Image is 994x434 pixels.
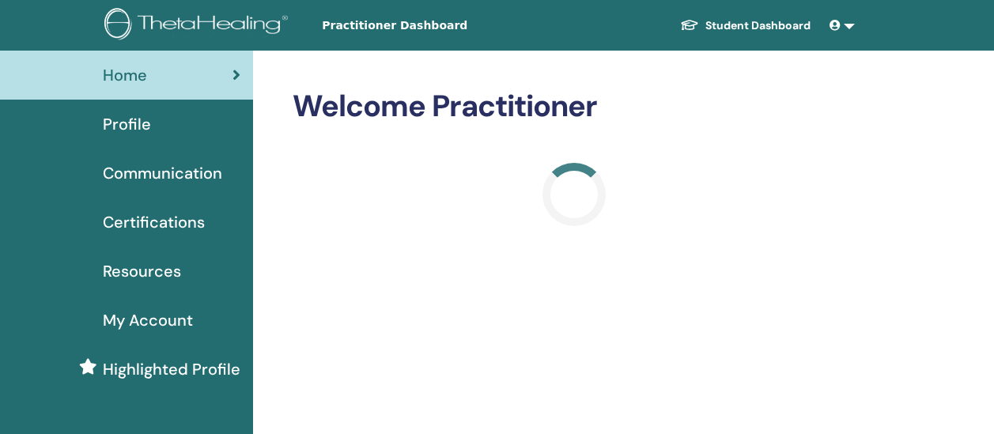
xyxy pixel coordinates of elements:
img: logo.png [104,8,293,43]
a: Student Dashboard [667,11,823,40]
span: Home [103,63,147,87]
span: Highlighted Profile [103,357,240,381]
span: My Account [103,308,193,332]
span: Certifications [103,210,205,234]
span: Practitioner Dashboard [322,17,559,34]
h2: Welcome Practitioner [293,89,856,125]
span: Communication [103,161,222,185]
span: Profile [103,112,151,136]
span: Resources [103,259,181,283]
img: graduation-cap-white.svg [680,18,699,32]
